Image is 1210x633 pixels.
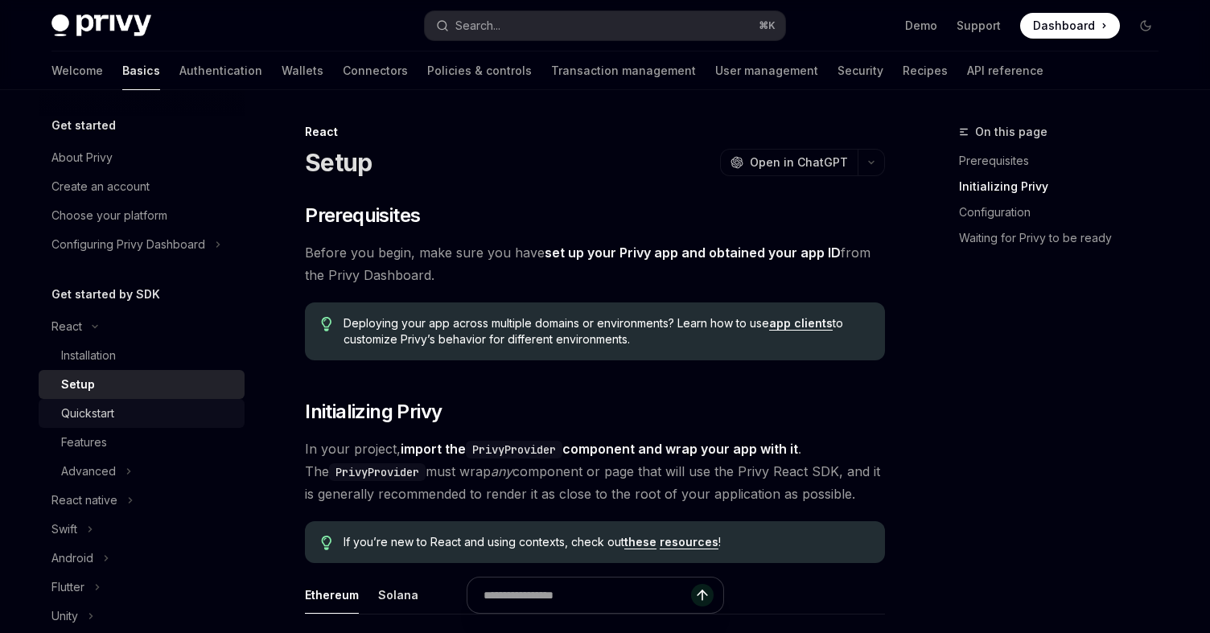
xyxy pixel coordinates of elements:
div: Search... [455,16,500,35]
button: Configuring Privy Dashboard [39,230,245,259]
a: Dashboard [1020,13,1120,39]
div: Configuring Privy Dashboard [51,235,205,254]
button: Unity [39,602,245,631]
button: Search...⌘K [425,11,785,40]
div: Features [61,433,107,452]
span: Prerequisites [305,203,420,228]
div: About Privy [51,148,113,167]
a: About Privy [39,143,245,172]
strong: import the component and wrap your app with it [401,441,798,457]
a: Features [39,428,245,457]
a: Demo [905,18,937,34]
a: Installation [39,341,245,370]
a: API reference [967,51,1043,90]
a: Basics [122,51,160,90]
button: Send message [691,584,714,606]
a: Setup [39,370,245,399]
a: Support [957,18,1001,34]
div: Quickstart [61,404,114,423]
div: React native [51,491,117,510]
svg: Tip [321,536,332,550]
span: Open in ChatGPT [750,154,848,171]
div: Setup [61,375,95,394]
a: resources [660,535,718,549]
h5: Get started [51,116,116,135]
a: these [624,535,656,549]
button: Swift [39,515,245,544]
h1: Setup [305,148,372,177]
div: Unity [51,606,78,626]
a: Configuration [959,199,1171,225]
span: Dashboard [1033,18,1095,34]
button: Toggle dark mode [1133,13,1159,39]
a: Prerequisites [959,148,1171,174]
div: Advanced [61,462,116,481]
div: React [51,317,82,336]
span: Deploying your app across multiple domains or environments? Learn how to use to customize Privy’s... [344,315,869,347]
button: Advanced [39,457,245,486]
code: PrivyProvider [329,463,426,481]
div: Choose your platform [51,206,167,225]
div: React [305,124,885,140]
span: Before you begin, make sure you have from the Privy Dashboard. [305,241,885,286]
a: Welcome [51,51,103,90]
em: any [491,463,512,479]
button: Open in ChatGPT [720,149,858,176]
span: If you’re new to React and using contexts, check out ! [344,534,869,550]
span: Initializing Privy [305,399,442,425]
a: set up your Privy app and obtained your app ID [545,245,841,261]
a: Connectors [343,51,408,90]
span: ⌘ K [759,19,776,32]
a: User management [715,51,818,90]
a: Recipes [903,51,948,90]
div: Create an account [51,177,150,196]
a: Policies & controls [427,51,532,90]
a: Wallets [282,51,323,90]
input: Ask a question... [484,578,691,613]
a: Security [838,51,883,90]
code: PrivyProvider [466,441,562,458]
button: React native [39,486,245,515]
h5: Get started by SDK [51,285,160,304]
a: Waiting for Privy to be ready [959,225,1171,251]
a: Create an account [39,172,245,201]
div: Swift [51,520,77,539]
a: Quickstart [39,399,245,428]
svg: Tip [321,317,332,331]
a: Authentication [179,51,262,90]
button: React [39,312,245,341]
a: Initializing Privy [959,174,1171,199]
div: Flutter [51,578,84,597]
a: Transaction management [551,51,696,90]
img: dark logo [51,14,151,37]
button: Android [39,544,245,573]
a: Choose your platform [39,201,245,230]
button: Flutter [39,573,245,602]
div: Android [51,549,93,568]
a: app clients [769,316,833,331]
span: In your project, . The must wrap component or page that will use the Privy React SDK, and it is g... [305,438,885,505]
div: Installation [61,346,116,365]
span: On this page [975,122,1047,142]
